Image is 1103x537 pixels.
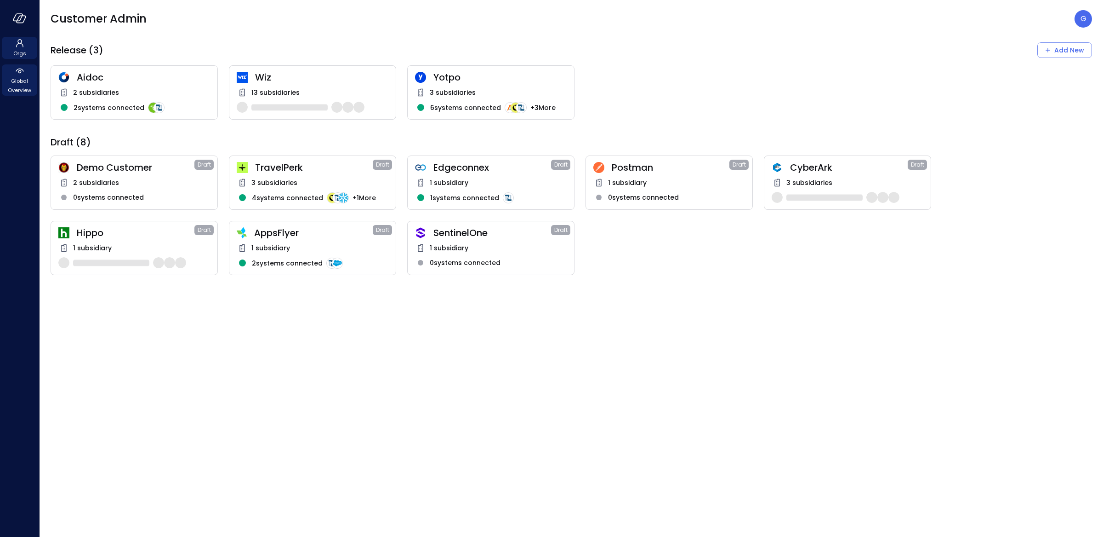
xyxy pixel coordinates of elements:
[430,258,500,268] span: 0 systems connected
[252,258,323,268] span: 2 systems connected
[255,162,373,173] span: TravelPerk
[1075,10,1092,28] div: Guy
[332,258,343,269] img: integration-logo
[430,178,468,188] span: 1 subsidiary
[77,162,194,173] span: Demo Customer
[505,102,516,113] img: integration-logo
[530,103,556,113] span: + 3 More
[198,160,211,169] span: Draft
[77,227,194,239] span: Hippo
[1037,42,1092,58] div: Add New Organization
[593,162,604,173] img: t2hojgg0dluj8wcjhofe
[430,193,499,203] span: 1 systems connected
[73,178,119,188] span: 2 subsidiaries
[1054,45,1084,56] div: Add New
[237,162,248,173] img: euz2wel6fvrjeyhjwgr9
[154,102,165,113] img: integration-logo
[51,44,103,56] span: Release (3)
[430,243,468,253] span: 1 subsidiary
[51,12,147,26] span: Customer Admin
[772,162,783,173] img: a5he5ildahzqx8n3jb8t
[58,227,69,238] img: ynjrjpaiymlkbkxtflmu
[198,225,211,235] span: Draft
[13,49,26,58] span: Orgs
[554,160,568,169] span: Draft
[73,87,119,98] span: 2 subsidiaries
[58,162,69,173] img: scnakozdowacoarmaydw
[430,103,501,113] span: 6 systems connected
[376,160,389,169] span: Draft
[415,162,426,173] img: gkfkl11jtdpupy4uruhy
[77,71,210,83] span: Aidoc
[415,227,426,238] img: oujisyhxiqy1h0xilnqx
[73,243,112,253] span: 1 subsidiary
[433,71,567,83] span: Yotpo
[254,227,373,239] span: AppsFlyer
[510,102,521,113] img: integration-logo
[326,258,337,269] img: integration-logo
[327,192,338,203] img: integration-logo
[1037,42,1092,58] button: Add New
[2,64,37,96] div: Global Overview
[73,192,144,202] span: 0 systems connected
[608,178,647,188] span: 1 subsidiary
[790,162,908,173] span: CyberArk
[338,192,349,203] img: integration-logo
[430,87,476,98] span: 3 subsidiaries
[255,71,388,83] span: Wiz
[237,72,248,83] img: cfcvbyzhwvtbhao628kj
[6,76,34,95] span: Global Overview
[503,192,514,203] img: integration-logo
[332,192,343,203] img: integration-logo
[516,102,527,113] img: integration-logo
[786,178,832,188] span: 3 subsidiaries
[251,243,290,253] span: 1 subsidiary
[252,193,323,203] span: 4 systems connected
[148,102,159,113] img: integration-logo
[2,37,37,59] div: Orgs
[51,136,91,148] span: Draft (8)
[733,160,746,169] span: Draft
[415,72,426,83] img: rosehlgmm5jjurozkspi
[911,160,924,169] span: Draft
[237,227,247,238] img: zbmm8o9awxf8yv3ehdzf
[433,227,551,239] span: SentinelOne
[58,72,69,83] img: hddnet8eoxqedtuhlo6i
[433,162,551,173] span: Edgeconnex
[1080,13,1086,24] p: G
[74,103,144,113] span: 2 systems connected
[554,225,568,235] span: Draft
[251,178,297,188] span: 3 subsidiaries
[608,192,679,202] span: 0 systems connected
[251,87,300,98] span: 13 subsidiaries
[612,162,729,173] span: Postman
[376,225,389,235] span: Draft
[353,193,376,203] span: + 1 More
